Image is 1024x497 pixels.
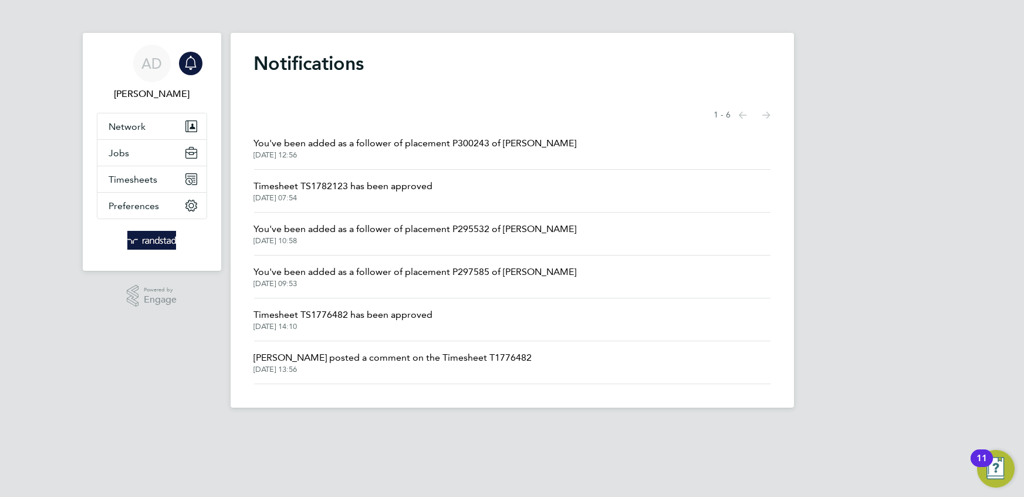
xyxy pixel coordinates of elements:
[254,136,577,160] a: You've been added as a follower of placement P300243 of [PERSON_NAME][DATE] 12:56
[254,136,577,150] span: You've been added as a follower of placement P300243 of [PERSON_NAME]
[254,179,433,193] span: Timesheet TS1782123 has been approved
[97,193,207,219] button: Preferences
[254,365,532,374] span: [DATE] 13:56
[109,121,146,132] span: Network
[97,140,207,166] button: Jobs
[97,87,207,101] span: Adam De-Ville
[254,351,532,374] a: [PERSON_NAME] posted a comment on the Timesheet T1776482[DATE] 13:56
[83,33,221,271] nav: Main navigation
[977,450,1015,488] button: Open Resource Center, 11 new notifications
[144,295,177,305] span: Engage
[254,265,577,279] span: You've been added as a follower of placement P297585 of [PERSON_NAME]
[254,222,577,236] span: You've been added as a follower of placement P295532 of [PERSON_NAME]
[254,308,433,331] a: Timesheet TS1776482 has been approved[DATE] 14:10
[254,150,577,160] span: [DATE] 12:56
[254,265,577,288] a: You've been added as a follower of placement P297585 of [PERSON_NAME][DATE] 09:53
[127,231,176,250] img: randstad-logo-retina.png
[109,174,158,185] span: Timesheets
[254,52,770,75] h1: Notifications
[254,236,577,246] span: [DATE] 10:58
[144,285,177,295] span: Powered by
[97,45,207,101] a: AD[PERSON_NAME]
[97,231,207,250] a: Go to home page
[714,109,731,121] span: 1 - 6
[97,166,207,192] button: Timesheets
[254,222,577,246] a: You've been added as a follower of placement P295532 of [PERSON_NAME][DATE] 10:58
[109,200,160,211] span: Preferences
[97,113,207,139] button: Network
[714,103,770,127] nav: Select page of notifications list
[976,458,987,474] div: 11
[109,147,130,159] span: Jobs
[254,193,433,203] span: [DATE] 07:54
[254,322,433,331] span: [DATE] 14:10
[127,285,177,307] a: Powered byEngage
[141,56,162,71] span: AD
[254,351,532,365] span: [PERSON_NAME] posted a comment on the Timesheet T1776482
[254,279,577,288] span: [DATE] 09:53
[254,308,433,322] span: Timesheet TS1776482 has been approved
[254,179,433,203] a: Timesheet TS1782123 has been approved[DATE] 07:54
